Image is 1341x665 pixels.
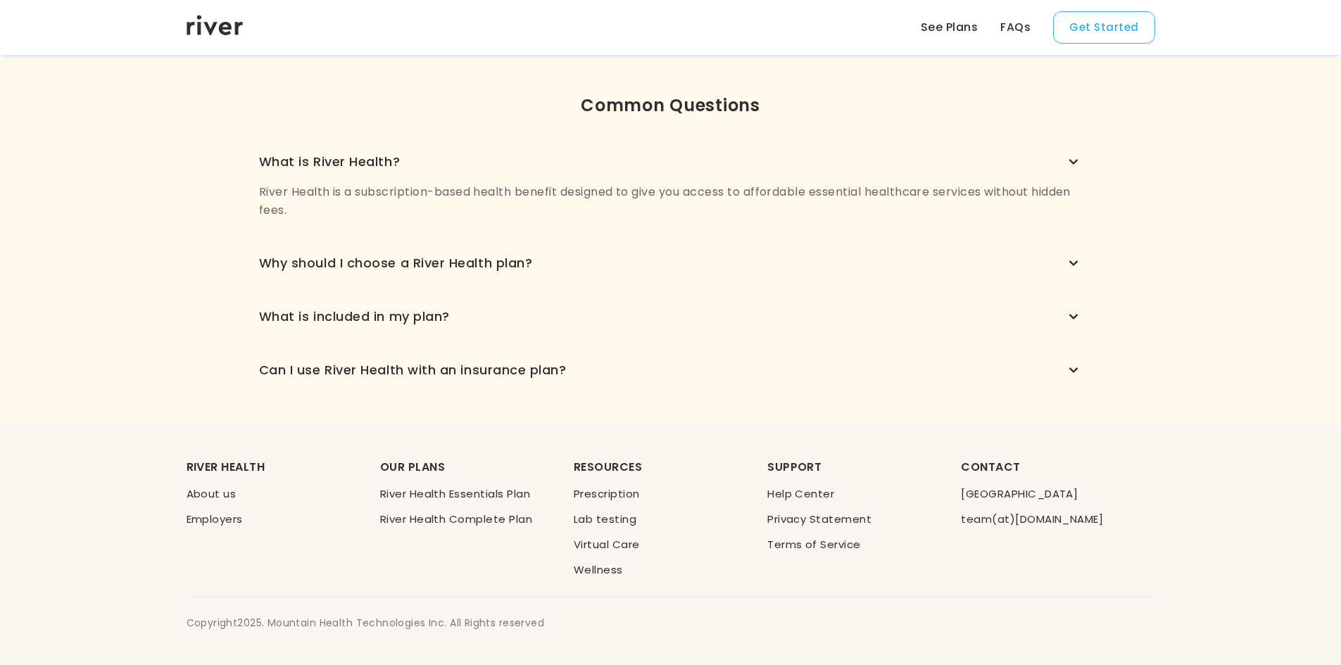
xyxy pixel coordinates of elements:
[574,486,640,501] a: Prescription
[574,562,623,577] a: Wellness
[1053,11,1154,44] button: Get Started
[961,484,1154,504] li: [GEOGRAPHIC_DATA]
[187,512,243,526] a: Employers
[259,253,533,273] div: Why should I choose a River Health plan?
[921,19,978,36] a: See Plans
[187,459,380,476] div: RIVER HEALTH
[380,512,532,526] a: River Health Complete Plan
[961,509,1154,529] li: team(at)[DOMAIN_NAME]
[380,459,574,476] div: OUR PLANS
[259,152,400,172] div: What is River Health?
[767,486,834,501] a: Help Center
[259,183,1083,220] p: River Health is a subscription-based health benefit designed to give you access to affordable ess...
[259,307,450,327] div: What is included in my plan?
[767,512,871,526] a: Privacy Statement
[187,614,545,631] div: Copyright 2025 . Mountain Health Technologies Inc. All Rights reserved
[187,486,237,501] a: About us
[380,486,530,501] a: River Health Essentials Plan
[574,537,640,552] a: Virtual Care
[574,459,767,476] div: RESOURCES
[767,459,961,476] div: SUPPORT
[961,459,1154,476] div: CONTACT
[767,537,861,552] a: Terms of Service
[259,360,567,380] div: Can I use River Health with an insurance plan?
[1000,19,1031,36] a: FAQs
[187,93,1155,118] div: Common Questions
[574,512,636,526] a: Lab testing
